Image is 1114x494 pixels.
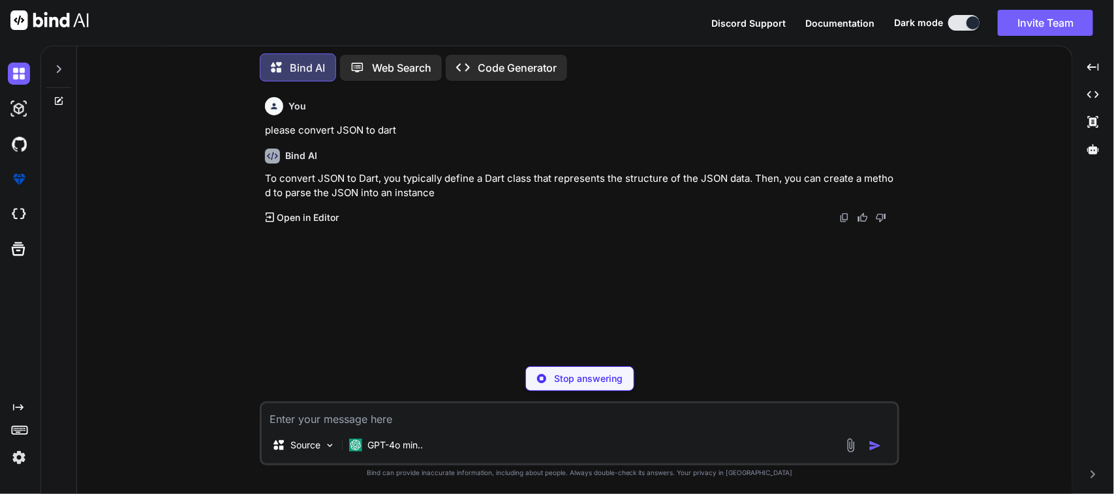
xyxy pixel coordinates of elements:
button: Invite Team [998,10,1093,36]
img: darkAi-studio [8,98,30,120]
img: githubDark [8,133,30,155]
img: attachment [843,438,858,453]
p: Source [290,439,320,452]
p: To convert JSON to Dart, you typically define a Dart class that represents the structure of the J... [265,171,897,201]
img: like [858,212,868,223]
p: Open in Editor [277,211,339,224]
p: Stop answering [554,372,623,385]
img: premium [8,168,30,190]
img: cloudideIcon [8,203,30,225]
img: copy [839,212,850,223]
p: Bind AI [290,60,325,76]
img: icon [869,439,882,452]
img: Pick Models [324,440,335,451]
button: Documentation [805,16,874,30]
p: Code Generator [478,60,557,76]
img: settings [8,446,30,469]
p: Bind can provide inaccurate information, including about people. Always double-check its answers.... [260,468,899,478]
img: dislike [876,212,886,223]
img: Bind AI [10,10,89,30]
p: GPT-4o min.. [367,439,423,452]
img: darkChat [8,63,30,85]
h6: You [288,100,306,113]
p: please convert JSON to dart [265,123,897,138]
button: Discord Support [711,16,786,30]
img: GPT-4o mini [349,439,362,452]
span: Dark mode [894,16,943,29]
span: Documentation [805,18,874,29]
p: Web Search [372,60,431,76]
h6: Bind AI [285,149,317,162]
span: Discord Support [711,18,786,29]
